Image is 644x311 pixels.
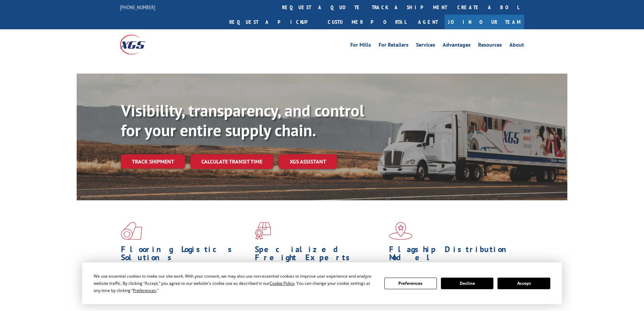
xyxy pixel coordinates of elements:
[443,42,471,50] a: Advantages
[478,42,502,50] a: Resources
[224,15,323,29] a: Request a pickup
[270,280,294,286] span: Cookie Policy
[441,278,493,289] button: Decline
[379,42,409,50] a: For Retailers
[411,15,445,29] a: Agent
[416,42,435,50] a: Services
[389,245,518,265] h1: Flagship Distribution Model
[82,262,562,304] div: Cookie Consent Prompt
[350,42,371,50] a: For Mills
[445,15,524,29] a: Join Our Team
[384,278,437,289] button: Preferences
[133,287,156,293] span: Preferences
[389,222,413,240] img: xgs-icon-flagship-distribution-model-red
[497,278,550,289] button: Accept
[121,245,250,265] h1: Flooring Logistics Solutions
[121,222,142,240] img: xgs-icon-total-supply-chain-intelligence-red
[323,15,411,29] a: Customer Portal
[279,154,337,169] a: XGS ASSISTANT
[190,154,273,169] a: Calculate transit time
[255,222,271,240] img: xgs-icon-focused-on-flooring-red
[509,42,524,50] a: About
[94,273,376,294] div: We use essential cookies to make our site work. With your consent, we may also use non-essential ...
[120,4,155,11] a: [PHONE_NUMBER]
[121,100,364,141] b: Visibility, transparency, and control for your entire supply chain.
[255,245,384,265] h1: Specialized Freight Experts
[121,154,185,169] a: Track shipment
